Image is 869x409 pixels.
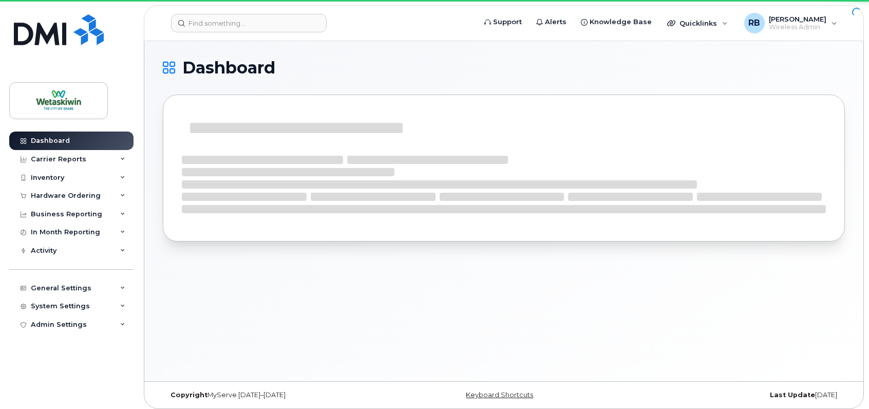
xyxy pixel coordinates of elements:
div: [DATE] [617,391,845,399]
a: Keyboard Shortcuts [466,391,533,399]
div: MyServe [DATE]–[DATE] [163,391,390,399]
strong: Last Update [770,391,815,399]
span: Dashboard [182,60,275,76]
strong: Copyright [171,391,207,399]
